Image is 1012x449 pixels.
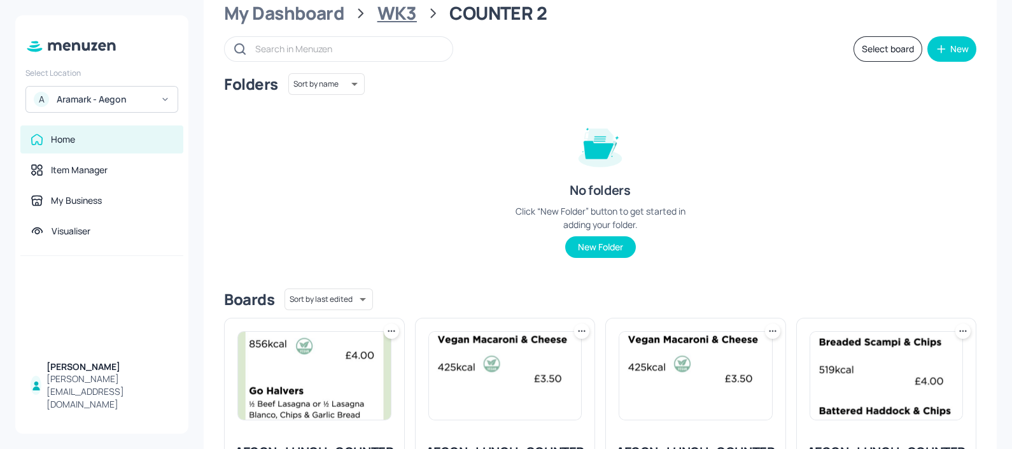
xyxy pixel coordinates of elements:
[224,289,274,310] div: Boards
[927,36,976,62] button: New
[255,39,440,58] input: Search in Menuzen
[224,74,278,94] div: Folders
[854,36,922,62] button: Select board
[429,332,582,420] img: 2025-08-01-1754071305978h5j2g4s5dna.jpeg
[288,71,365,97] div: Sort by name
[34,92,49,107] div: A
[950,45,969,53] div: New
[565,236,636,258] button: New Folder
[568,113,632,176] img: folder-empty
[52,225,90,238] div: Visualiser
[505,204,696,231] div: Click “New Folder” button to get started in adding your folder.
[570,182,630,199] div: No folders
[57,93,153,106] div: Aramark - Aegon
[285,287,373,312] div: Sort by last edited
[51,194,102,207] div: My Business
[224,2,344,25] div: My Dashboard
[46,373,173,411] div: [PERSON_NAME][EMAIL_ADDRESS][DOMAIN_NAME]
[238,332,391,420] img: 2025-08-10-17548370129275aternhbw7k.jpeg
[51,164,108,176] div: Item Manager
[51,133,75,146] div: Home
[377,2,417,25] div: WK3
[46,360,173,373] div: [PERSON_NAME]
[25,68,178,78] div: Select Location
[449,2,547,25] div: COUNTER 2
[619,332,772,420] img: 2025-08-01-1754071305978h5j2g4s5dna.jpeg
[810,332,963,420] img: 2025-08-08-175467270021426pluextw54.jpeg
